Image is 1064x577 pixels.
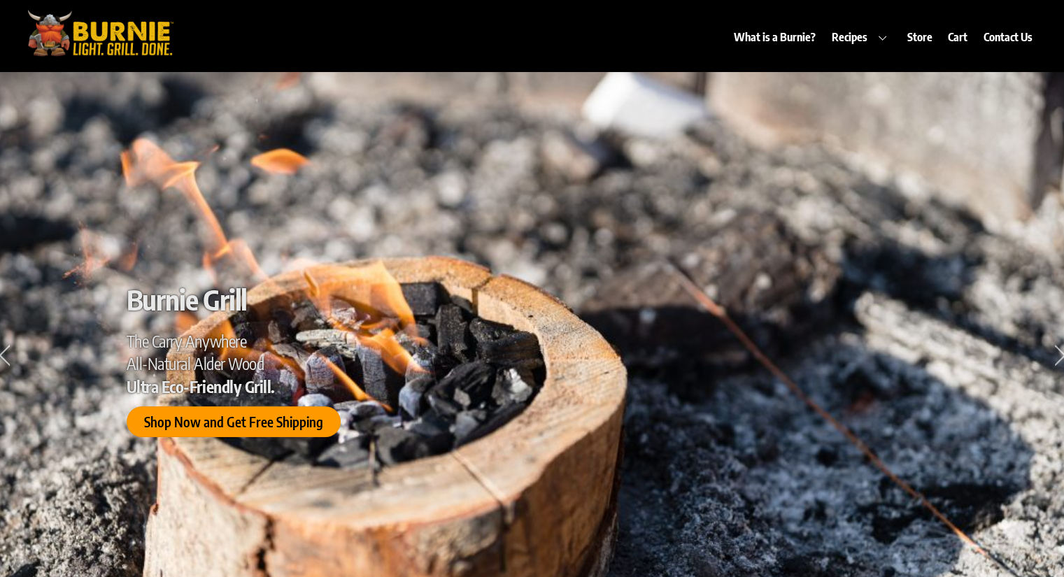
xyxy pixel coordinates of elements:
[942,21,974,53] a: Cart
[20,40,180,64] a: Burnie Grill
[20,7,180,59] img: burniegrill.com-logo-high-res-2020110_500px
[127,376,275,397] span: Ultra Eco-Friendly Grill.
[143,415,322,429] span: Shop Now and Get Free Shipping
[728,21,823,53] a: What is a Burnie?
[825,21,899,53] a: Recipes
[127,353,264,373] span: All-Natural Alder Wood
[977,21,1039,53] a: Contact Us
[127,406,341,437] a: Shop Now and Get Free Shipping
[127,282,248,317] span: Burnie Grill
[900,21,939,53] a: Store
[127,331,247,351] span: The Carry Anywhere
